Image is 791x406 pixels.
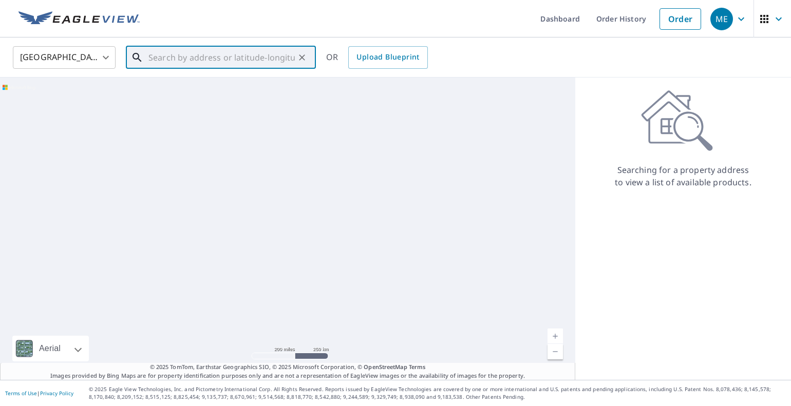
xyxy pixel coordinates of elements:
a: Terms [409,363,426,371]
div: Aerial [12,336,89,361]
a: Current Level 5, Zoom In [548,328,563,344]
a: Upload Blueprint [348,46,427,69]
div: [GEOGRAPHIC_DATA] [13,43,116,72]
p: | [5,390,73,396]
button: Clear [295,50,309,65]
a: OpenStreetMap [364,363,407,371]
p: Searching for a property address to view a list of available products. [614,164,752,188]
span: Upload Blueprint [356,51,419,64]
a: Order [660,8,701,30]
div: OR [326,46,428,69]
div: ME [710,8,733,30]
input: Search by address or latitude-longitude [148,43,295,72]
a: Terms of Use [5,390,37,397]
a: Current Level 5, Zoom Out [548,344,563,359]
p: © 2025 Eagle View Technologies, Inc. and Pictometry International Corp. All Rights Reserved. Repo... [89,385,786,401]
img: EV Logo [18,11,140,27]
div: Aerial [36,336,64,361]
span: © 2025 TomTom, Earthstar Geographics SIO, © 2025 Microsoft Corporation, © [150,363,426,372]
a: Privacy Policy [40,390,73,397]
